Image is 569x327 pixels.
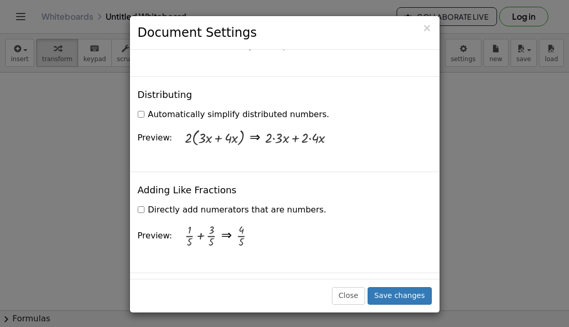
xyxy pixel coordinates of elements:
span: Preview: [138,231,172,240]
h4: Distributing [138,90,192,100]
button: Save changes [368,287,432,305]
button: Close [332,287,365,305]
button: Close [422,23,432,34]
h4: Adding Like Fractions [138,185,237,195]
input: Directly add numerators that are numbers. [138,206,144,213]
input: Automatically simplify distributed numbers. [138,111,144,118]
h3: Document Settings [138,24,432,41]
label: Directly add numerators that are numbers. [138,204,327,216]
div: ⇒ [229,34,240,52]
div: ⇒ [250,129,260,148]
label: Automatically simplify distributed numbers. [138,109,329,121]
span: Preview: [138,133,172,143]
span: × [422,22,432,34]
div: ⇒ [221,227,232,246]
